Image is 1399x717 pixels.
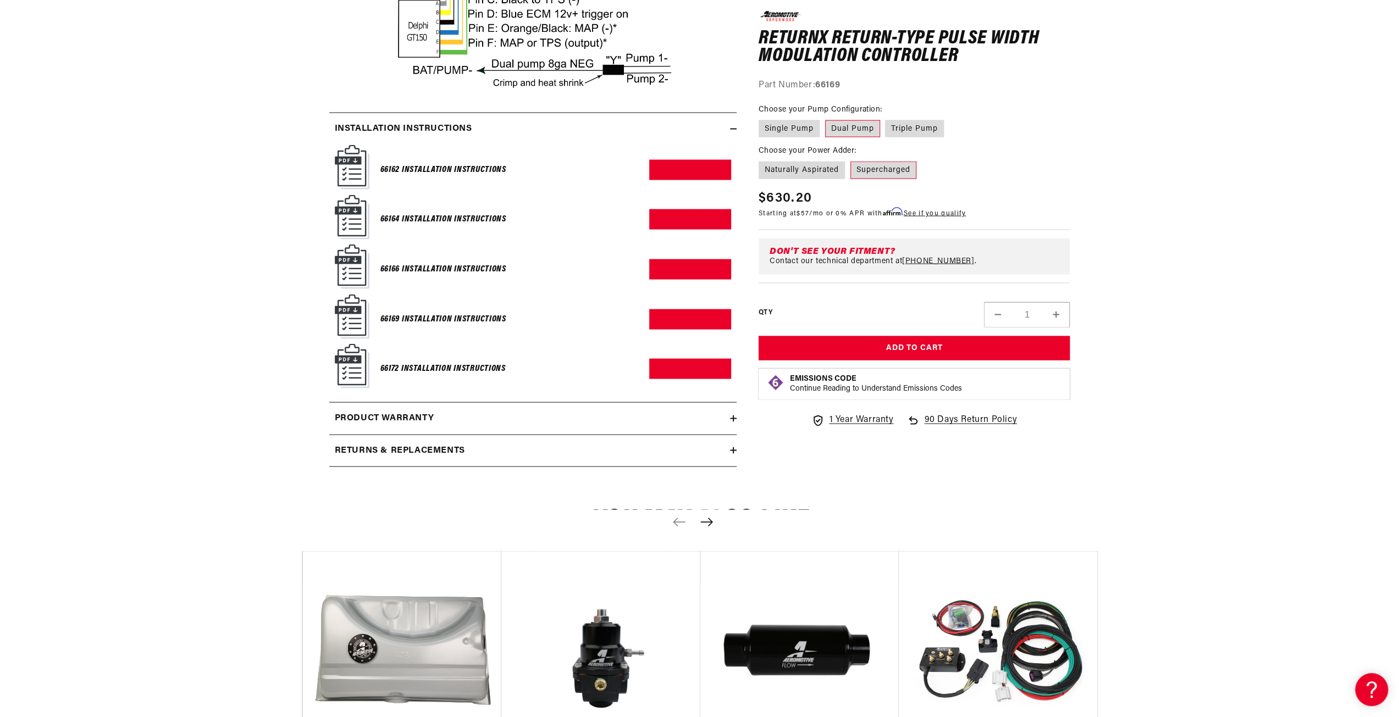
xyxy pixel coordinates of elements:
[335,294,369,338] img: Instruction Manual
[335,144,369,189] img: Instruction Manual
[759,188,812,208] span: $630.20
[335,121,472,136] h2: Installation Instructions
[770,247,1064,256] div: Don't See Your Fitment?
[335,244,369,288] img: Instruction Manual
[649,209,731,229] a: Download PDF
[924,413,1017,438] span: 90 Days Return Policy
[649,309,731,329] a: Download PDF
[649,159,731,180] a: Download PDF
[329,113,737,144] summary: Installation Instructions
[649,358,731,379] a: Download PDF
[797,210,809,217] span: $57
[302,508,1098,534] h2: You may also like
[380,262,506,276] h6: 66166 Installation Instructions
[329,402,737,434] summary: Product warranty
[759,79,1070,93] div: Part Number:
[329,435,737,466] summary: Returns & replacements
[902,257,974,265] a: [PHONE_NUMBER]
[829,413,893,427] span: 1 Year Warranty
[885,120,944,138] label: Triple Pump
[695,509,719,533] button: Next slide
[335,194,369,239] img: Instruction Manual
[811,413,893,427] a: 1 Year Warranty
[759,145,858,157] legend: Choose your Power Adder:
[759,104,883,115] legend: Choose your Pump Configuration:
[906,413,1017,438] a: 90 Days Return Policy
[883,208,902,216] span: Affirm
[767,374,784,392] img: Emissions code
[759,162,845,179] label: Naturally Aspirated
[667,509,692,533] button: Previous slide
[759,30,1070,65] h1: ReturnX Return-Type Pulse Width Modulation Controller
[850,162,916,179] label: Supercharged
[759,208,966,219] p: Starting at /mo or 0% APR with .
[649,259,731,279] a: Download PDF
[770,257,976,266] p: Contact our technical department at .
[335,343,369,388] img: Instruction Manual
[790,374,962,394] button: Emissions CodeContinue Reading to Understand Emissions Codes
[825,120,880,138] label: Dual Pump
[335,443,465,458] h2: Returns & replacements
[380,312,506,326] h6: 66169 Installation Instructions
[815,81,840,90] strong: 66169
[380,212,506,226] h6: 66164 Installation Instructions
[790,384,962,394] p: Continue Reading to Understand Emissions Codes
[335,411,434,425] h2: Product warranty
[759,120,820,138] label: Single Pump
[904,210,966,217] a: See if you qualify - Learn more about Affirm Financing (opens in modal)
[790,375,856,383] strong: Emissions Code
[380,162,506,177] h6: 66162 Installation Instructions
[759,308,772,318] label: QTY
[380,361,506,376] h6: 66172 Installation Instructions
[759,336,1070,361] button: Add to Cart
